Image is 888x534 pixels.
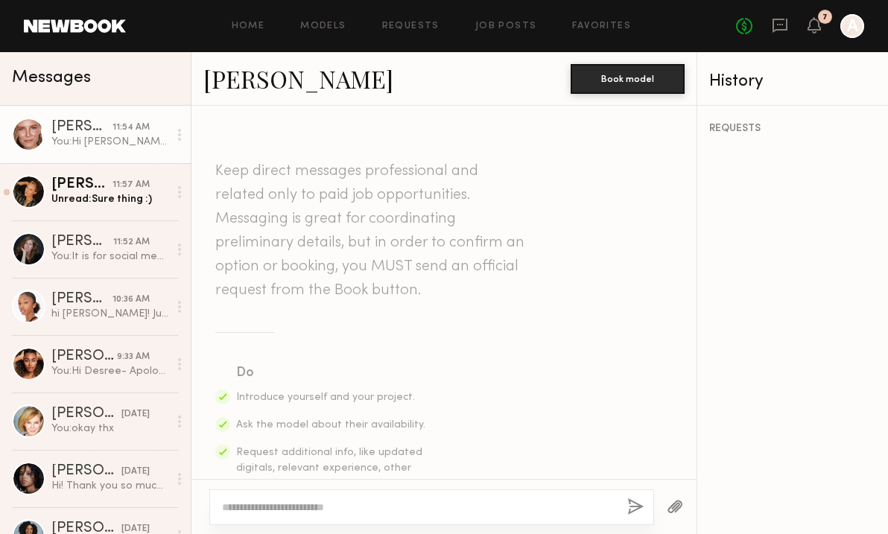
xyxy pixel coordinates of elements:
a: Home [232,22,265,31]
a: Favorites [572,22,631,31]
div: Hi! Thank you so much for contacting me, I truly appreciate the consideration! Unfortunately, I’m... [51,479,168,493]
span: Request additional info, like updated digitals, relevant experience, other skills, etc. [236,448,422,489]
div: You: Hi [PERSON_NAME]- I'm [PERSON_NAME] and I'm a producer for a digital marketing agency. We ha... [51,135,168,149]
div: You: Hi Desree- Apologies for the delay, the client has gone a different direction - we'll keep y... [51,364,168,378]
a: [PERSON_NAME] [203,63,393,95]
a: Job Posts [475,22,537,31]
a: Requests [382,22,440,31]
span: Messages [12,69,91,86]
div: [PERSON_NAME] [51,349,117,364]
a: A [840,14,864,38]
div: [DATE] [121,407,150,422]
div: 11:54 AM [112,121,150,135]
span: Introduce yourself and your project. [236,392,415,402]
div: [PERSON_NAME] [51,407,121,422]
a: Book model [571,71,685,84]
div: [PERSON_NAME] [51,235,113,249]
div: [PERSON_NAME] [51,292,112,307]
span: Ask the model about their availability. [236,420,425,430]
div: 11:57 AM [112,178,150,192]
div: [PERSON_NAME] [51,120,112,135]
div: You: It is for social media only [51,249,168,264]
div: Do [236,363,427,384]
div: [PERSON_NAME] [51,464,121,479]
div: History [709,73,876,90]
a: Models [300,22,346,31]
div: 11:52 AM [113,235,150,249]
div: 9:33 AM [117,350,150,364]
div: [DATE] [121,465,150,479]
button: Book model [571,64,685,94]
div: hi [PERSON_NAME]! Just wanted to check in about our meeting. Is there a link that I should have t... [51,307,168,321]
div: REQUESTS [709,124,876,134]
div: 10:36 AM [112,293,150,307]
div: 7 [822,13,828,22]
div: Unread: Sure thing :) [51,192,168,206]
div: You: okay thx [51,422,168,436]
div: [PERSON_NAME] [51,177,112,192]
header: Keep direct messages professional and related only to paid job opportunities. Messaging is great ... [215,159,528,302]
